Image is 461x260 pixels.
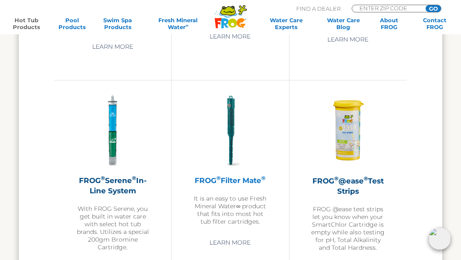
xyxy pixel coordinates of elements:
sup: ® [334,175,338,182]
h2: FROG Serene In-Line System [76,175,150,196]
sup: ∞ [186,23,189,28]
a: Water CareExperts [257,17,315,30]
a: Water CareBlog [326,17,361,30]
sup: ® [261,175,266,181]
a: Learn More [318,32,378,47]
a: Learn More [200,29,260,44]
a: FROG®Serene®In-Line SystemWith FROG Serene, you get built in water care with select hot tub brand... [76,93,150,251]
p: With FROG Serene, you get built in water care with select hot tub brands. Utilizes a special 200g... [76,205,150,251]
p: FROG @ease test strips let you know when your SmartChlor Cartridge is empty while also testing fo... [311,205,385,251]
sup: ® [132,175,136,181]
img: hot-tub-product-filter-frog-300x300.png [193,93,267,168]
h2: FROG @ease Test Strips [311,176,385,196]
input: GO [426,5,441,12]
a: Fresh MineralWater∞ [146,17,210,30]
a: ContactFROG [417,17,452,30]
a: Learn More [200,235,260,250]
p: It is an easy to use Fresh Mineral Water∞ product that fits into most hot tub filter cartridges. [193,195,267,225]
a: Hot TubProducts [9,17,44,30]
p: Find A Dealer [296,5,341,12]
a: PoolProducts [54,17,90,30]
img: FROG-@ease-TS-Bottle-300x300.png [311,93,385,168]
img: openIcon [429,227,451,250]
a: FROG®@ease®Test StripsFROG @ease test strips let you know when your SmartChlor Cartridge is empty... [311,93,385,251]
img: serene-inline-300x300.png [76,93,150,168]
a: AboutFROG [371,17,407,30]
sup: ® [216,175,221,181]
input: Zip Code Form [359,5,416,11]
a: FROG®Filter Mate®It is an easy to use Fresh Mineral Water∞ product that fits into most hot tub fi... [193,93,267,225]
sup: ® [101,175,105,181]
sup: ® [364,175,368,182]
a: Learn More [82,39,143,54]
a: Swim SpaProducts [100,17,135,30]
h2: FROG Filter Mate [193,175,267,186]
